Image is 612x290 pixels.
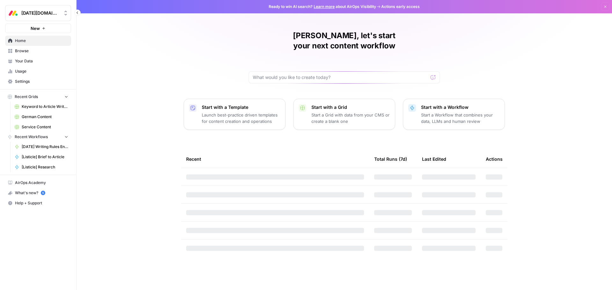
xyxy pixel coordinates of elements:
[202,104,280,110] p: Start with a Template
[41,191,45,195] a: 5
[311,104,390,110] p: Start with a Grid
[253,74,428,81] input: What would you like to create today?
[5,132,71,142] button: Recent Workflows
[15,134,48,140] span: Recent Workflows
[421,112,499,124] p: Start a Workflow that combines your data, LLMs and human review
[22,124,68,130] span: Service Content
[186,150,364,168] div: Recent
[269,4,376,10] span: Ready to win AI search? about AirOps Visibility
[15,58,68,64] span: Your Data
[314,4,335,9] a: Learn more
[22,154,68,160] span: [Listicle] Brief to Article
[421,104,499,110] p: Start with a Workflow
[15,68,68,74] span: Usage
[15,38,68,44] span: Home
[5,24,71,33] button: New
[12,152,71,162] a: [Listicle] Brief to Article
[21,10,60,16] span: [DATE][DOMAIN_NAME]
[374,150,407,168] div: Total Runs (7d)
[22,164,68,170] span: [Listicle] Research
[22,114,68,120] span: German Content
[403,99,505,130] button: Start with a WorkflowStart a Workflow that combines your data, LLMs and human review
[22,104,68,110] span: Keyword to Article Writer Grid
[5,188,71,198] div: What's new?
[293,99,395,130] button: Start with a GridStart a Grid with data from your CMS or create a blank one
[42,191,44,195] text: 5
[15,200,68,206] span: Help + Support
[12,162,71,172] a: [Listicle] Research
[12,122,71,132] a: Service Content
[5,66,71,76] a: Usage
[7,7,19,19] img: Monday.com Logo
[22,144,68,150] span: [DATE] Writing Rules Enforcer 🔨
[15,180,68,186] span: AirOps Academy
[5,178,71,188] a: AirOps Academy
[15,48,68,54] span: Browse
[12,102,71,112] a: Keyword to Article Writer Grid
[5,76,71,87] a: Settings
[5,36,71,46] a: Home
[249,31,440,51] h1: [PERSON_NAME], let's start your next content workflow
[422,150,446,168] div: Last Edited
[486,150,503,168] div: Actions
[12,112,71,122] a: German Content
[5,188,71,198] button: What's new? 5
[5,92,71,102] button: Recent Grids
[12,142,71,152] a: [DATE] Writing Rules Enforcer 🔨
[184,99,286,130] button: Start with a TemplateLaunch best-practice driven templates for content creation and operations
[15,94,38,100] span: Recent Grids
[311,112,390,124] p: Start a Grid with data from your CMS or create a blank one
[5,46,71,56] a: Browse
[5,5,71,21] button: Workspace: Monday.com
[15,79,68,84] span: Settings
[31,25,40,32] span: New
[381,4,420,10] span: Actions early access
[202,112,280,124] p: Launch best-practice driven templates for content creation and operations
[5,198,71,208] button: Help + Support
[5,56,71,66] a: Your Data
